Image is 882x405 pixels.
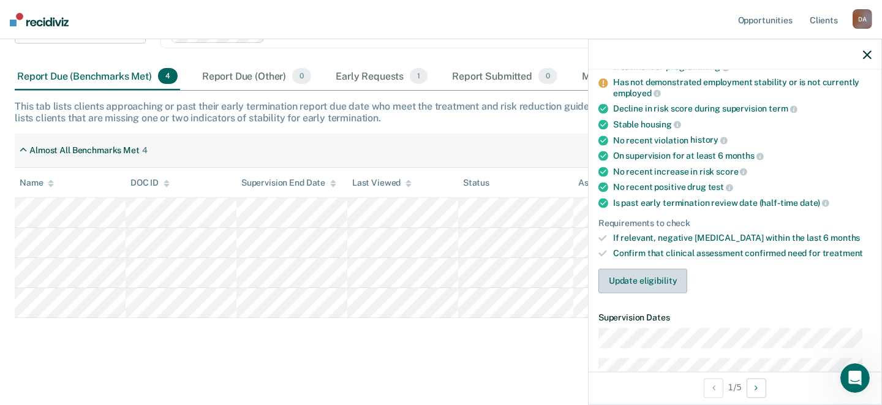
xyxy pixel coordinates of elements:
div: Stable [613,119,872,131]
div: Supervision End Date [241,178,336,188]
button: Update eligibility [598,269,687,293]
div: Requirements to check [598,218,872,229]
div: No recent increase in risk [613,166,872,177]
div: DOC ID [130,178,170,188]
div: Has not demonstrated employment stability or is not currently employed [613,78,872,99]
span: 4 [158,68,178,84]
span: treatment [823,249,864,259]
div: If relevant, negative [MEDICAL_DATA] within the last 6 [613,233,872,244]
span: term [769,104,797,114]
span: score [716,167,747,176]
div: Decline in risk score during supervision [613,104,872,115]
div: Report Due (Other) [200,63,314,90]
span: test [708,183,733,192]
div: 1 / 5 [589,371,881,404]
div: D A [853,9,872,29]
span: 0 [292,68,311,84]
div: Assigned to [578,178,636,188]
div: Confirm that clinical assessment confirmed need for [613,249,872,259]
button: Next Opportunity [747,378,766,398]
span: months [725,151,764,161]
img: Recidiviz [10,13,69,26]
div: No recent violation [613,135,872,146]
div: On supervision for at least 6 [613,151,872,162]
span: 0 [538,68,557,84]
div: No recent positive drug [613,182,872,193]
button: Previous Opportunity [704,378,723,398]
span: history [690,135,728,145]
iframe: Intercom live chat [840,363,870,393]
div: Status [463,178,489,188]
span: months [831,233,860,243]
div: Last Viewed [352,178,412,188]
div: Report Submitted [450,63,560,90]
span: 1 [410,68,428,84]
span: housing [641,119,681,129]
div: Report Due (Benchmarks Met) [15,63,180,90]
div: Almost All Benchmarks Met [29,145,140,156]
div: Name [20,178,54,188]
div: Marked Ineligible [579,63,688,90]
span: date) [800,198,829,208]
div: Is past early termination review date (half-time [613,198,872,209]
div: Early Requests [333,63,430,90]
div: 4 [142,145,148,156]
div: This tab lists clients approaching or past their early termination report due date who meet the t... [15,100,867,124]
dt: Supervision Dates [598,313,872,324]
